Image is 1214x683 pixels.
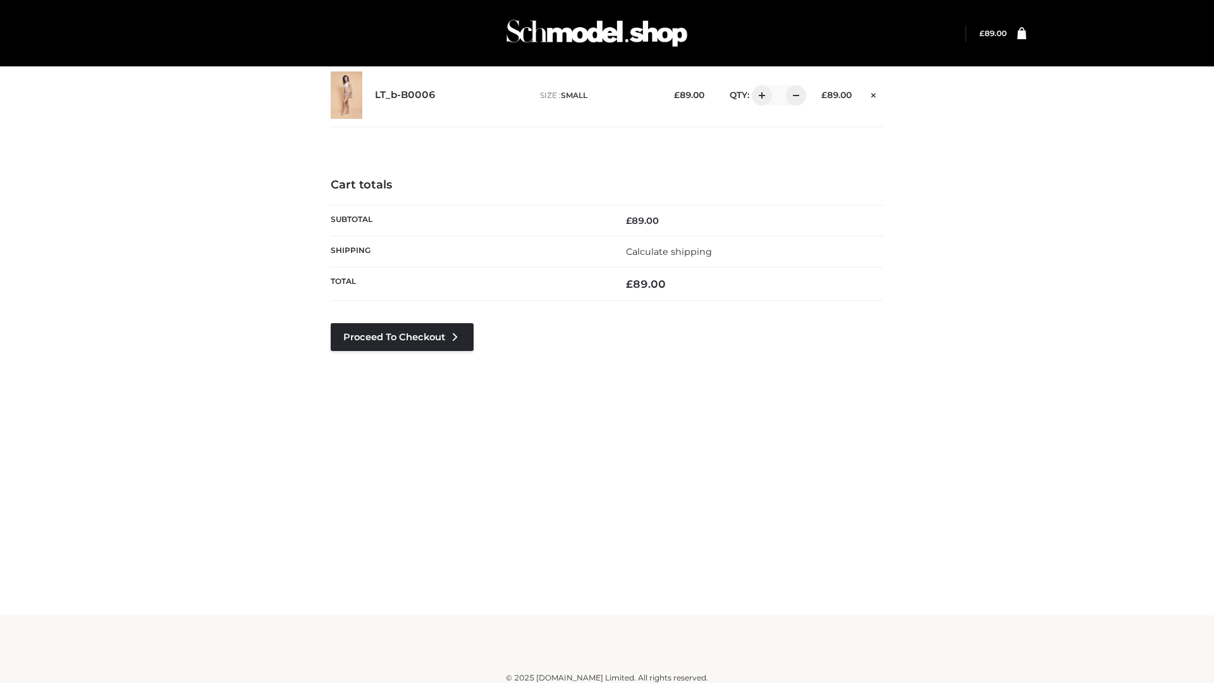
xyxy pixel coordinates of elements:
span: £ [626,278,633,290]
img: Schmodel Admin 964 [502,8,692,58]
span: SMALL [561,90,587,100]
bdi: 89.00 [821,90,852,100]
div: QTY: [717,85,802,106]
a: LT_b-B0006 [375,89,436,101]
span: £ [626,215,632,226]
bdi: 89.00 [626,215,659,226]
bdi: 89.00 [674,90,704,100]
a: Proceed to Checkout [331,323,474,351]
a: Calculate shipping [626,246,712,257]
span: £ [674,90,680,100]
bdi: 89.00 [979,28,1007,38]
p: size : [540,90,654,101]
a: £89.00 [979,28,1007,38]
span: £ [979,28,984,38]
th: Total [331,268,607,301]
th: Subtotal [331,205,607,236]
span: £ [821,90,827,100]
th: Shipping [331,236,607,267]
bdi: 89.00 [626,278,666,290]
a: Remove this item [864,85,883,102]
h4: Cart totals [331,178,883,192]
